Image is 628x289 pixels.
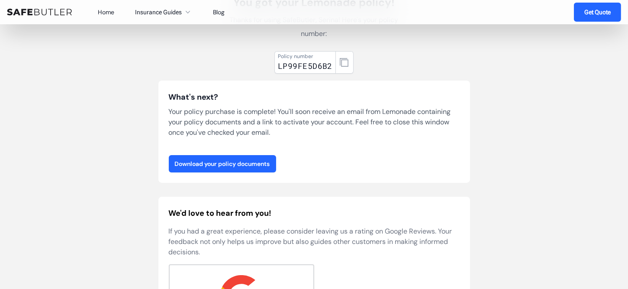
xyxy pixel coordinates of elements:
[7,9,72,16] img: SafeButler Text Logo
[278,60,332,72] div: LP99FE5D6B2
[217,13,411,41] p: Thanks for using SafeButler, Serina! Here's your policy number:
[135,7,192,17] button: Insurance Guides
[169,155,276,172] a: Download your policy documents
[169,91,460,103] h3: What's next?
[213,8,225,16] a: Blog
[169,207,460,219] h2: We'd love to hear from you!
[98,8,114,16] a: Home
[169,226,460,257] p: If you had a great experience, please consider leaving us a rating on Google Reviews. Your feedba...
[574,3,621,22] a: Get Quote
[169,107,460,138] p: Your policy purchase is complete! You'll soon receive an email from Lemonade containing your poli...
[278,53,332,60] div: Policy number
